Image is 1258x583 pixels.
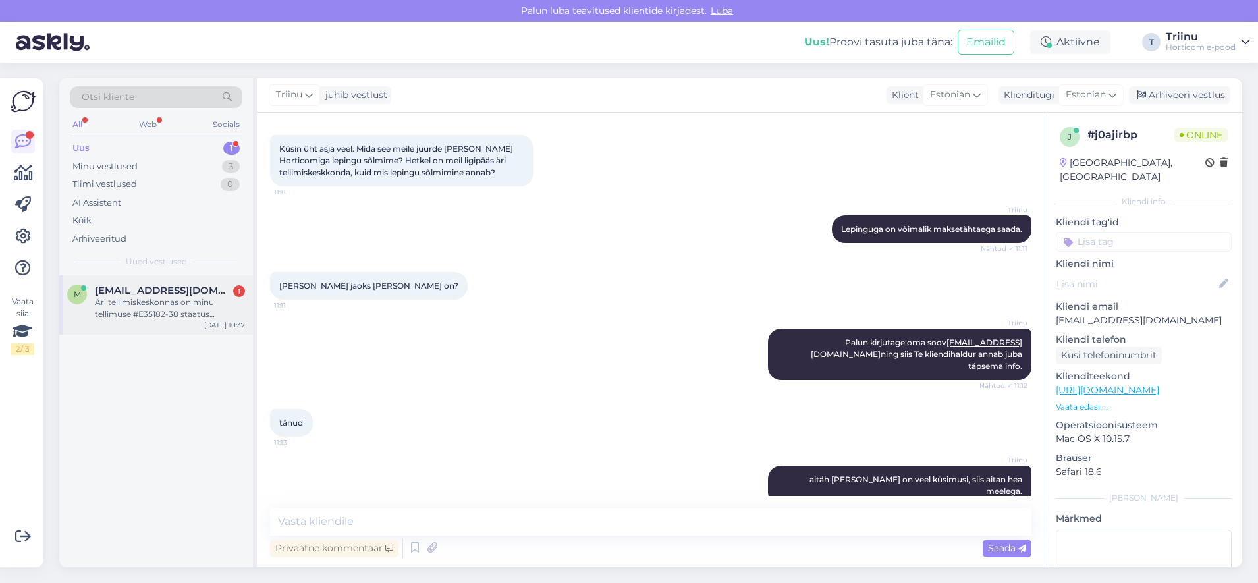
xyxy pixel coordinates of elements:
div: Kõik [72,214,92,227]
div: # j0ajirbp [1087,127,1174,143]
span: Saada [988,542,1026,554]
div: [DATE] 10:37 [204,320,245,330]
div: Vaata siia [11,296,34,355]
div: Arhiveeri vestlus [1129,86,1230,104]
span: Marjaliisa.meriste@gmail.com [95,285,232,296]
span: Estonian [930,88,970,102]
div: [PERSON_NAME] [1056,492,1232,504]
span: Triinu [978,205,1027,215]
span: [PERSON_NAME] jaoks [PERSON_NAME] on? [279,281,458,291]
button: Emailid [958,30,1014,55]
div: Uus [72,142,90,155]
a: TriinuHorticom e-pood [1166,32,1250,53]
span: Triinu [276,88,302,102]
div: Aktiivne [1030,30,1110,54]
span: Triinu [978,318,1027,328]
p: Kliendi nimi [1056,257,1232,271]
div: Horticom e-pood [1166,42,1236,53]
span: Triinu [978,455,1027,465]
img: Askly Logo [11,89,36,114]
span: 11:13 [274,437,323,447]
p: Märkmed [1056,512,1232,526]
div: Arhiveeritud [72,233,126,246]
span: M [74,289,81,299]
span: 11:11 [274,187,323,197]
input: Lisa nimi [1056,277,1217,291]
span: Uued vestlused [126,256,187,267]
div: Privaatne kommentaar [270,540,398,557]
span: Nähtud ✓ 11:11 [978,244,1027,254]
div: 3 [222,160,240,173]
p: Operatsioonisüsteem [1056,418,1232,432]
span: Lepinguga on võimalik maksetähtaega saada. [841,224,1022,234]
div: All [70,116,85,133]
div: [GEOGRAPHIC_DATA], [GEOGRAPHIC_DATA] [1060,156,1205,184]
div: Äri tellimiskeskonnas on minu tellimuse #E35182-38 staatus väljastamise ootel. Kuidas tulla oma k... [95,296,245,320]
div: 0 [221,178,240,191]
span: Küsin üht asja veel. Mida see meile juurde [PERSON_NAME] Horticomiga lepingu sõlmime? Hetkel on m... [279,144,515,177]
div: Klient [887,88,919,102]
p: [EMAIL_ADDRESS][DOMAIN_NAME] [1056,314,1232,327]
span: Online [1174,128,1228,142]
div: Klienditugi [998,88,1054,102]
p: Brauser [1056,451,1232,465]
div: juhib vestlust [320,88,387,102]
div: 1 [233,285,245,297]
span: Nähtud ✓ 11:12 [978,381,1027,391]
span: tänud [279,418,303,428]
span: Palun kirjutage oma soov ning siis Te kliendihaldur annab juba täpsema info. [811,337,1024,371]
div: Küsi telefoninumbrit [1056,347,1162,364]
p: Vaata edasi ... [1056,401,1232,413]
p: Klienditeekond [1056,370,1232,383]
div: Socials [210,116,242,133]
div: 2 / 3 [11,343,34,355]
p: Safari 18.6 [1056,465,1232,479]
span: Otsi kliente [82,90,134,104]
div: Web [136,116,159,133]
div: 1 [223,142,240,155]
div: Triinu [1166,32,1236,42]
p: Kliendi tag'id [1056,215,1232,229]
span: aitäh [PERSON_NAME] on veel küsimusi, siis aitan hea meelega. [809,474,1024,496]
div: Tiimi vestlused [72,178,137,191]
a: [URL][DOMAIN_NAME] [1056,384,1159,396]
p: Mac OS X 10.15.7 [1056,432,1232,446]
p: Kliendi email [1056,300,1232,314]
b: Uus! [804,36,829,48]
p: Kliendi telefon [1056,333,1232,347]
div: Minu vestlused [72,160,138,173]
span: 11:11 [274,300,323,310]
div: AI Assistent [72,196,121,209]
div: Kliendi info [1056,196,1232,208]
span: j [1068,132,1072,142]
input: Lisa tag [1056,232,1232,252]
div: Proovi tasuta juba täna: [804,34,952,50]
span: Luba [707,5,737,16]
div: T [1142,33,1161,51]
span: Estonian [1066,88,1106,102]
